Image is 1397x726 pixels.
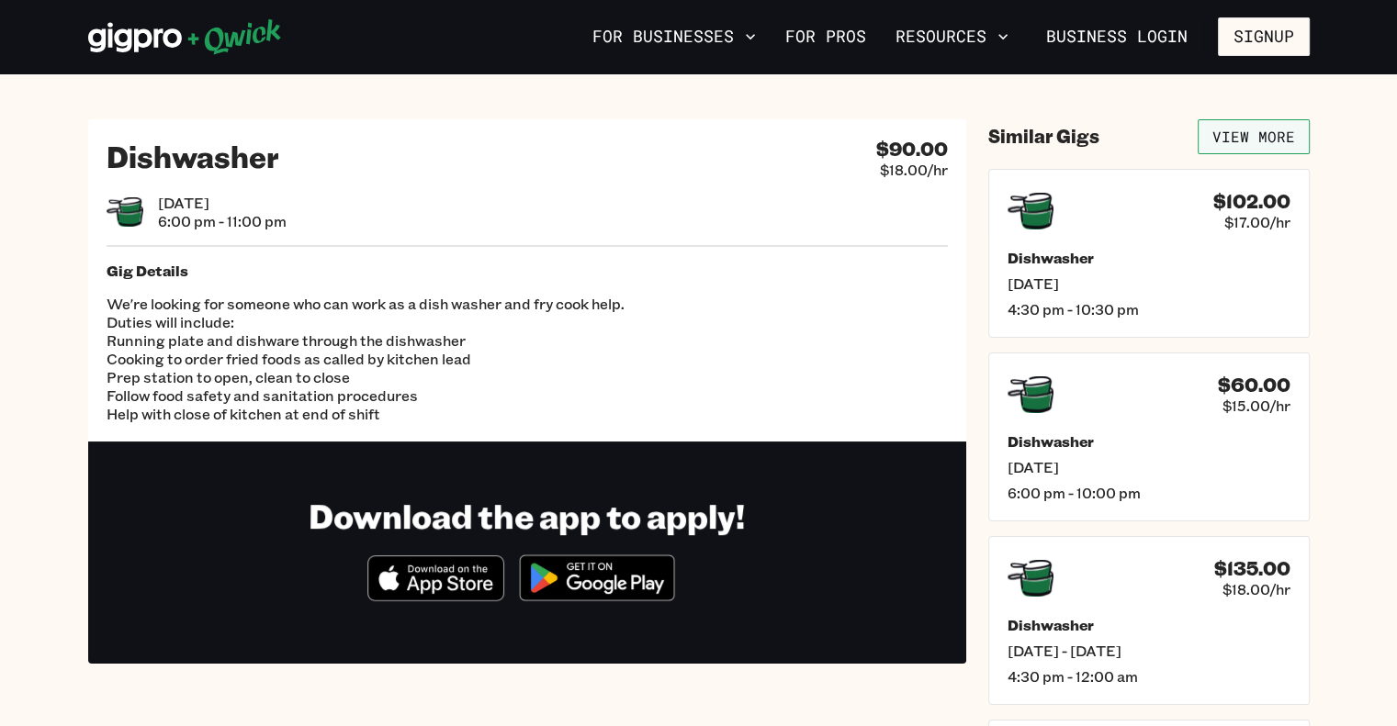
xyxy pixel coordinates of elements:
[107,262,948,280] h5: Gig Details
[1031,17,1203,56] a: Business Login
[778,21,873,52] a: For Pros
[988,352,1310,521] a: $60.00$15.00/hrDishwasher[DATE]6:00 pm - 10:00 pm
[1008,616,1290,634] h5: Dishwasher
[988,536,1310,705] a: $135.00$18.00/hrDishwasher[DATE] - [DATE]4:30 pm - 12:00 am
[107,295,948,423] p: We're looking for someone who can work as a dish washer and fry cook help. Duties will include: R...
[1214,557,1290,580] h4: $135.00
[1224,213,1290,231] span: $17.00/hr
[988,169,1310,338] a: $102.00$17.00/hrDishwasher[DATE]4:30 pm - 10:30 pm
[888,21,1016,52] button: Resources
[1008,484,1290,502] span: 6:00 pm - 10:00 pm
[1213,190,1290,213] h4: $102.00
[107,138,279,174] h2: Dishwasher
[1218,374,1290,397] h4: $60.00
[367,586,505,605] a: Download on the App Store
[1222,580,1290,598] span: $18.00/hr
[309,495,745,536] h1: Download the app to apply!
[1008,667,1290,686] span: 4:30 pm - 12:00 am
[876,138,948,161] h4: $90.00
[1008,249,1290,267] h5: Dishwasher
[1008,274,1290,293] span: [DATE]
[1218,17,1310,56] button: Signup
[158,194,287,212] span: [DATE]
[158,212,287,230] span: 6:00 pm - 11:00 pm
[880,161,948,179] span: $18.00/hr
[1222,397,1290,415] span: $15.00/hr
[585,21,763,52] button: For Businesses
[1008,642,1290,660] span: [DATE] - [DATE]
[1008,432,1290,451] h5: Dishwasher
[988,125,1099,148] h4: Similar Gigs
[1198,119,1310,154] a: View More
[1008,300,1290,318] span: 4:30 pm - 10:30 pm
[508,543,686,612] img: Get it on Google Play
[1008,458,1290,476] span: [DATE]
